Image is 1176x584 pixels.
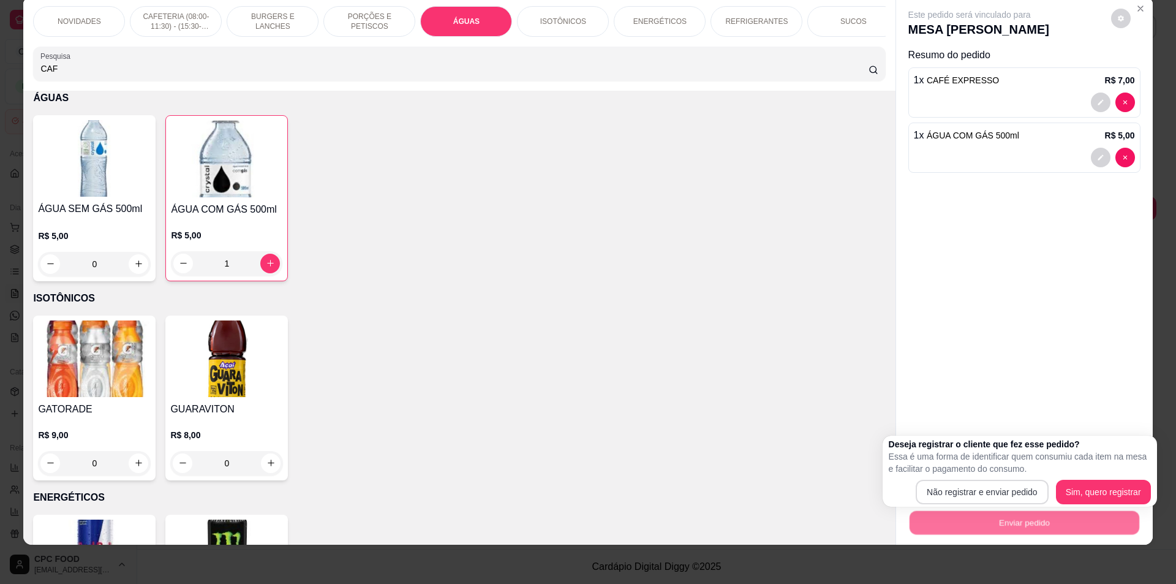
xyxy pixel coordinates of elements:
span: CAFÉ EXPRESSO [927,75,999,85]
h2: Deseja registrar o cliente que fez esse pedido? [889,438,1151,450]
button: decrease-product-quantity [1091,148,1110,167]
p: REFRIGERANTES [725,17,788,26]
button: decrease-product-quantity [40,254,60,274]
p: ISOTÔNICOS [540,17,586,26]
p: ENERGÉTICOS [33,490,885,505]
p: BURGERS E LANCHES [237,12,308,31]
button: Sim, quero registrar [1056,480,1151,504]
button: decrease-product-quantity [1111,9,1131,28]
p: PORÇÕES E PETISCOS [334,12,405,31]
p: NOVIDADES [58,17,101,26]
p: R$ 5,00 [38,230,151,242]
p: R$ 9,00 [38,429,151,441]
button: decrease-product-quantity [40,453,60,473]
h4: ÁGUA SEM GÁS 500ml [38,202,151,216]
p: ISOTÔNICOS [33,291,885,306]
button: increase-product-quantity [260,254,280,273]
button: increase-product-quantity [261,453,281,473]
button: decrease-product-quantity [173,453,192,473]
label: Pesquisa [40,51,75,61]
button: decrease-product-quantity [1091,93,1110,112]
p: R$ 5,00 [1105,129,1135,142]
p: R$ 8,00 [170,429,283,441]
h4: GUARAVITON [170,402,283,417]
button: increase-product-quantity [129,254,148,274]
button: increase-product-quantity [129,453,148,473]
button: Não registrar e enviar pedido [916,480,1049,504]
p: R$ 7,00 [1105,74,1135,86]
img: product-image [38,320,151,397]
button: decrease-product-quantity [1115,148,1135,167]
p: Este pedido será vinculado para [908,9,1049,21]
p: Essa é uma forma de identificar quem consumiu cada item na mesa e facilitar o pagamento do consumo. [889,450,1151,475]
p: SUCOS [840,17,867,26]
button: Enviar pedido [909,511,1139,535]
img: product-image [170,320,283,397]
button: decrease-product-quantity [1115,93,1135,112]
p: R$ 5,00 [171,229,282,241]
h4: ÁGUA COM GÁS 500ml [171,202,282,217]
span: ÁGUA COM GÁS 500ml [927,131,1019,140]
p: 1 x [914,73,1000,88]
p: Resumo do pedido [908,48,1140,63]
img: product-image [171,121,282,197]
p: ENERGÉTICOS [633,17,687,26]
p: CAFETERIA (08:00-11:30) - (15:30-18:00) [140,12,211,31]
p: 1 x [914,128,1019,143]
h4: GATORADE [38,402,151,417]
p: ÁGUAS [453,17,480,26]
p: MESA [PERSON_NAME] [908,21,1049,38]
button: decrease-product-quantity [173,254,193,273]
img: product-image [38,120,151,197]
input: Pesquisa [40,63,868,75]
p: ÁGUAS [33,91,885,105]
